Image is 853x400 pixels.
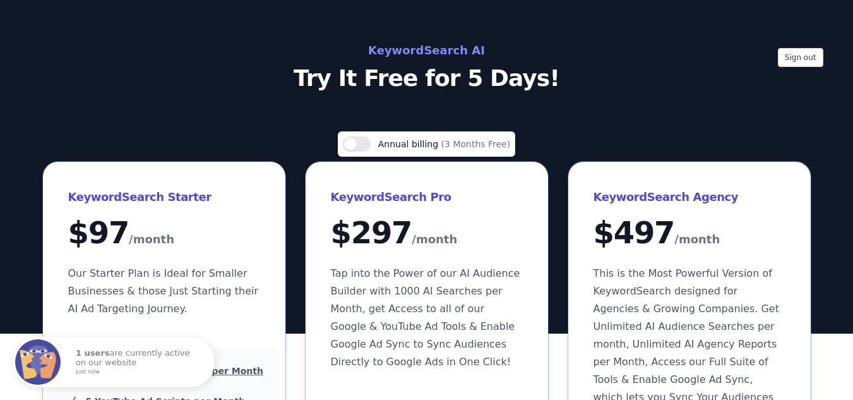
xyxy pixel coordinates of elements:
div: $ 97 [68,217,260,250]
div: $ 297 [331,217,523,250]
div: $ 497 [594,217,785,250]
small: just now [76,369,198,375]
h3: KeywordSearch Starter [68,187,260,207]
span: /month [129,229,174,250]
button: Sign out [778,48,823,67]
img: Fomo [15,339,61,385]
span: /month [412,229,457,250]
h2: KeywordSearch AI [144,40,710,61]
span: /month [674,229,720,250]
p: are currently active on our website [76,349,202,375]
span: (3 Months Free) [441,139,511,149]
strong: 1 users [76,348,110,358]
h3: KeywordSearch Pro [331,187,523,207]
p: Try It Free for 5 Days! [144,66,710,91]
span: Our Starter Plan is Ideal for Smaller Businesses & those Just Starting their AI Ad Targeting Jour... [68,267,259,315]
h3: KeywordSearch Agency [594,187,785,207]
span: Tap into the Power of our AI Audience Builder with 1000 AI Searches per Month, get Access to all ... [331,267,520,368]
span: Annual billing [378,139,441,149]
